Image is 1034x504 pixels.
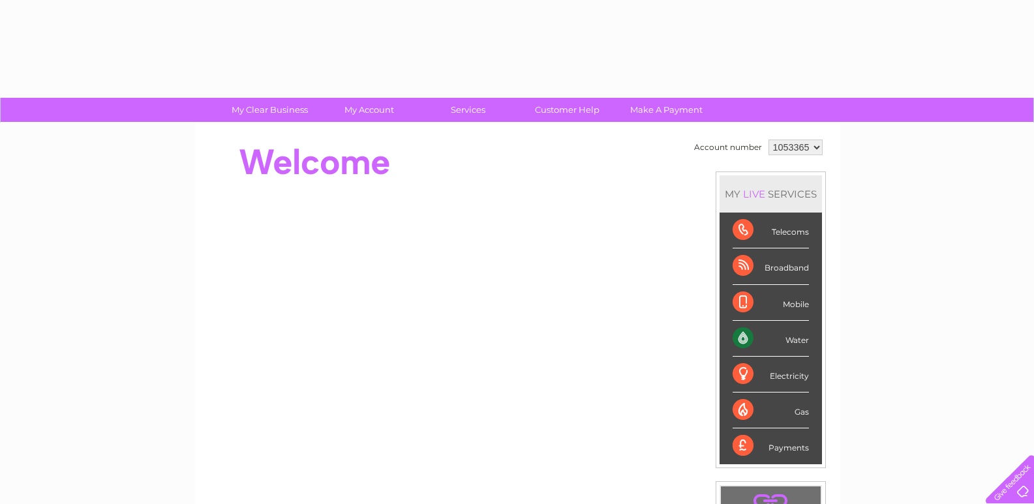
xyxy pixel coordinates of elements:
div: MY SERVICES [720,175,822,213]
a: My Account [315,98,423,122]
div: Water [733,321,809,357]
a: My Clear Business [216,98,324,122]
a: Make A Payment [613,98,720,122]
div: Electricity [733,357,809,393]
div: Broadband [733,248,809,284]
div: Telecoms [733,213,809,248]
a: Customer Help [513,98,621,122]
div: Gas [733,393,809,428]
div: Payments [733,428,809,464]
td: Account number [691,136,765,158]
div: LIVE [740,188,768,200]
a: Services [414,98,522,122]
div: Mobile [733,285,809,321]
